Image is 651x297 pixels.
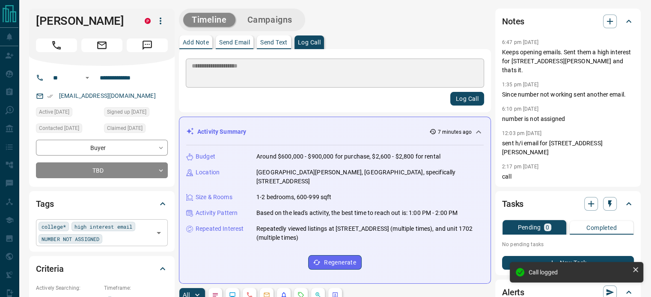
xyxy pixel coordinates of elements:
div: Thu Oct 02 2025 [36,124,100,135]
p: 2:17 pm [DATE] [502,164,538,170]
p: Timeframe: [104,284,168,292]
p: 6:47 pm [DATE] [502,39,538,45]
p: Log Call [298,39,321,45]
p: Location [196,168,220,177]
p: 1:35 pm [DATE] [502,82,538,88]
h2: Criteria [36,262,64,276]
h2: Notes [502,15,524,28]
p: Activity Pattern [196,209,238,218]
button: Regenerate [308,255,362,270]
div: Sun Oct 12 2025 [36,107,100,119]
div: Tags [36,194,168,214]
button: New Task [502,256,634,270]
p: Send Email [219,39,250,45]
a: [EMAIL_ADDRESS][DOMAIN_NAME] [59,92,156,99]
p: Pending [517,224,541,230]
div: TBD [36,162,168,178]
p: Based on the lead's activity, the best time to reach out is: 1:00 PM - 2:00 PM [256,209,458,218]
div: property.ca [145,18,151,24]
p: Since number not working sent another email. [502,90,634,99]
p: 6:10 pm [DATE] [502,106,538,112]
p: Keeps opening emails. Sent them a high interest for [STREET_ADDRESS][PERSON_NAME] and thats it. [502,48,634,75]
p: 12:03 pm [DATE] [502,130,541,136]
button: Log Call [450,92,484,106]
span: college* [42,222,66,231]
p: Actively Searching: [36,284,100,292]
p: sent h/i email for [STREET_ADDRESS][PERSON_NAME] [502,139,634,157]
span: high interest email [74,222,132,231]
button: Timeline [183,13,235,27]
div: Notes [502,11,634,32]
div: Criteria [36,259,168,279]
p: Send Text [260,39,288,45]
div: Sat Aug 30 2025 [104,124,168,135]
span: Contacted [DATE] [39,124,79,132]
p: Size & Rooms [196,193,232,202]
p: No pending tasks [502,238,634,251]
p: Activity Summary [197,127,246,136]
div: Buyer [36,140,168,156]
p: Around $600,000 - $900,000 for purchase, $2,600 - $2,800 for rental [256,152,440,161]
span: NUMBER NOT ASSIGNED [42,235,99,243]
p: [GEOGRAPHIC_DATA][PERSON_NAME], [GEOGRAPHIC_DATA], specifically [STREET_ADDRESS] [256,168,484,186]
div: Call logged [529,269,629,276]
span: Message [127,38,168,52]
span: Signed up [DATE] [107,108,146,116]
span: Email [81,38,122,52]
p: number is not assigned [502,115,634,124]
div: Sat Aug 30 2025 [104,107,168,119]
p: Repeated Interest [196,224,244,233]
p: Repeatedly viewed listings at [STREET_ADDRESS] (multiple times), and unit 1702 (multiple times) [256,224,484,242]
p: call [502,172,634,181]
p: Budget [196,152,215,161]
button: Open [82,73,92,83]
span: Claimed [DATE] [107,124,143,132]
div: Tasks [502,194,634,214]
p: 0 [546,224,549,230]
span: Active [DATE] [39,108,69,116]
h2: Tags [36,197,54,211]
h1: [PERSON_NAME] [36,14,132,28]
button: Campaigns [239,13,301,27]
svg: Email Verified [47,93,53,99]
span: Call [36,38,77,52]
p: 7 minutes ago [438,128,472,136]
p: 1-2 bedrooms, 600-999 sqft [256,193,331,202]
p: Completed [586,225,617,231]
div: Activity Summary7 minutes ago [186,124,484,140]
h2: Tasks [502,197,523,211]
button: Open [153,227,165,239]
p: Add Note [183,39,209,45]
